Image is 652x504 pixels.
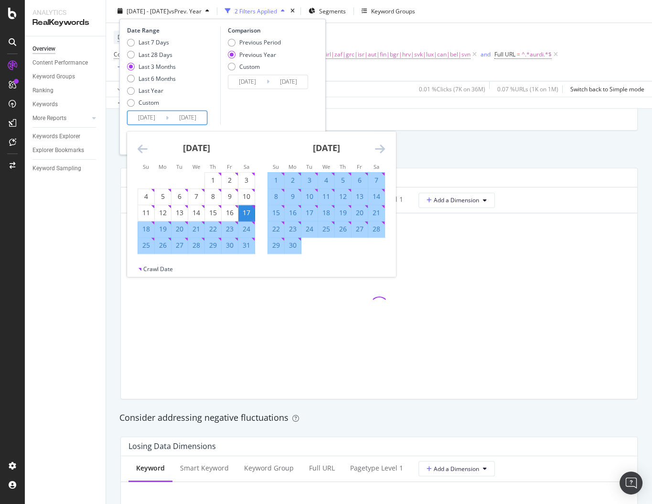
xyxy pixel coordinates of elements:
[374,164,379,171] small: Sa
[171,241,188,251] div: 27
[352,225,368,234] div: 27
[138,238,155,254] td: Selected. Sunday, May 25, 2025
[139,51,172,59] div: Last 28 Days
[138,241,154,251] div: 25
[128,111,166,125] input: Start Date
[285,208,301,218] div: 16
[335,192,351,202] div: 12
[352,173,368,189] td: Selected. Friday, June 6, 2025
[352,176,368,186] div: 6
[127,7,169,15] span: [DATE] - [DATE]
[32,72,75,82] div: Keyword Groups
[350,463,403,473] div: pagetype Level 1
[138,205,155,221] td: Choose Sunday, May 11, 2025 as your check-in date. It’s available.
[238,221,255,238] td: Selected. Saturday, May 24, 2025
[32,8,98,17] div: Analytics
[171,225,188,234] div: 20
[171,208,188,218] div: 13
[289,7,297,16] div: times
[419,85,485,93] div: 0.01 % Clicks ( 7K on 36M )
[32,99,58,110] div: Keywords
[176,164,182,171] small: Tu
[139,63,176,71] div: Last 3 Months
[180,463,229,473] div: Smart Keyword
[32,58,99,68] a: Content Performance
[285,205,301,221] td: Selected. Monday, June 16, 2025
[171,205,188,221] td: Choose Tuesday, May 13, 2025 as your check-in date. It’s available.
[32,44,99,54] a: Overview
[238,192,255,202] div: 10
[221,4,289,19] button: 2 Filters Applied
[222,238,238,254] td: Selected. Friday, May 30, 2025
[238,208,255,218] div: 17
[620,471,642,494] div: Open Intercom Messenger
[357,164,362,171] small: Fr
[368,176,385,186] div: 7
[285,192,301,202] div: 9
[188,189,205,205] td: Choose Wednesday, May 7, 2025 as your check-in date. It’s available.
[139,75,176,83] div: Last 6 Months
[238,241,255,251] div: 31
[32,58,88,68] div: Content Performance
[114,62,152,74] button: Add Filter
[335,221,352,238] td: Selected. Thursday, June 26, 2025
[238,225,255,234] div: 24
[222,205,238,221] td: Choose Friday, May 16, 2025 as your check-in date. It’s available.
[228,51,281,59] div: Previous Year
[273,164,279,171] small: Su
[159,164,167,171] small: Mo
[169,111,207,125] input: End Date
[352,221,368,238] td: Selected. Friday, June 27, 2025
[318,221,335,238] td: Selected. Wednesday, June 25, 2025
[481,50,491,59] button: and
[371,7,415,15] div: Keyword Groups
[192,164,200,171] small: We
[285,189,301,205] td: Selected. Monday, June 9, 2025
[322,164,330,171] small: We
[114,4,213,19] button: [DATE] - [DATE]vsPrev. Year
[235,7,277,15] div: 2 Filters Applied
[285,176,301,186] div: 2
[32,131,99,142] a: Keywords Explorer
[269,76,308,89] input: End Date
[32,44,55,54] div: Overview
[522,48,552,62] span: ^.*aurdi.*$
[138,208,154,218] div: 11
[352,192,368,202] div: 13
[127,132,395,265] div: Calendar
[368,221,385,238] td: Selected. Saturday, June 28, 2025
[418,461,495,476] button: Add a Dimension
[127,63,176,71] div: Last 3 Months
[517,51,520,59] span: =
[155,221,171,238] td: Selected. Monday, May 19, 2025
[305,4,350,19] button: Segments
[319,7,346,15] span: Segments
[222,173,238,189] td: Choose Friday, May 2, 2025 as your check-in date. It’s available.
[494,51,515,59] span: Full URL
[268,176,284,186] div: 1
[32,99,99,110] a: Keywords
[155,238,171,254] td: Selected. Monday, May 26, 2025
[268,189,285,205] td: Selected. Sunday, June 8, 2025
[239,39,281,47] div: Previous Period
[306,164,312,171] small: Tu
[238,238,255,254] td: Selected. Saturday, May 31, 2025
[318,189,335,205] td: Selected. Wednesday, June 11, 2025
[138,221,155,238] td: Selected. Sunday, May 18, 2025
[139,99,159,107] div: Custom
[238,189,255,205] td: Choose Saturday, May 10, 2025 as your check-in date. It’s available.
[32,131,80,142] div: Keywords Explorer
[244,463,294,473] div: Keyword Group
[368,208,385,218] div: 21
[114,82,141,97] button: Apply
[188,241,204,251] div: 28
[238,205,255,221] td: Selected as start date. Saturday, May 17, 2025
[335,208,351,218] div: 19
[210,164,216,171] small: Th
[205,192,221,202] div: 8
[171,238,188,254] td: Selected. Tuesday, May 27, 2025
[155,189,171,205] td: Choose Monday, May 5, 2025 as your check-in date. It’s available.
[318,192,334,202] div: 11
[136,463,165,473] div: Keyword
[268,192,284,202] div: 8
